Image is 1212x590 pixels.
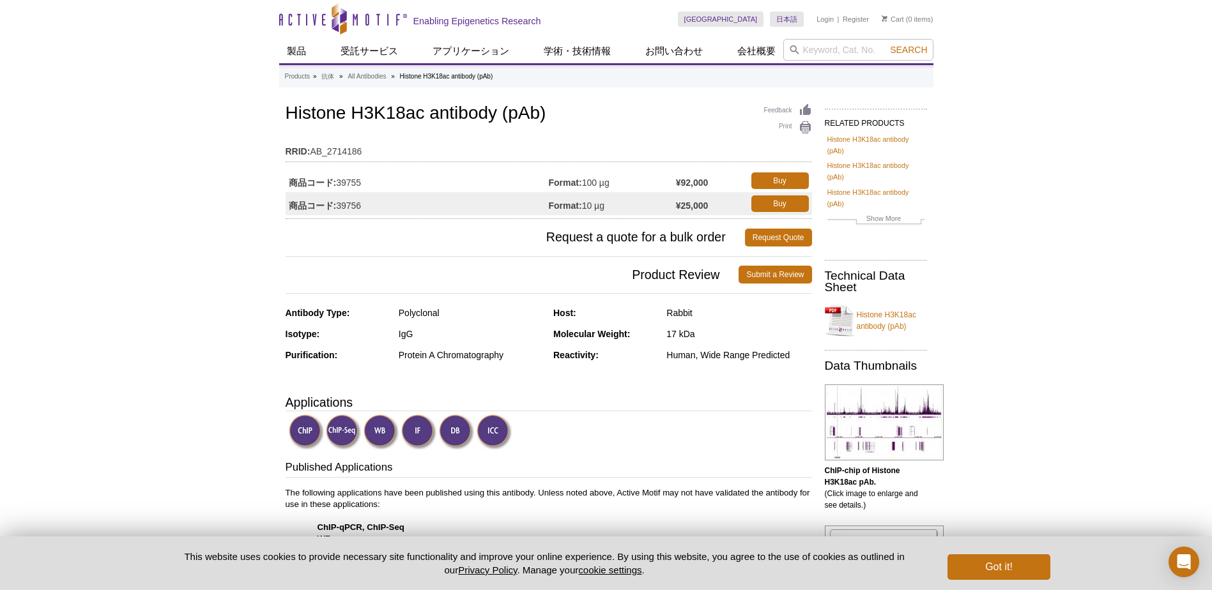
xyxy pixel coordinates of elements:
button: Got it! [947,554,1050,580]
a: 抗体 [321,71,334,82]
strong: Isotype: [286,329,320,339]
div: Open Intercom Messenger [1169,547,1199,577]
h2: RELATED PRODUCTS [825,109,927,132]
strong: Format: [549,200,582,211]
strong: Antibody Type: [286,308,350,318]
li: Histone H3K18ac antibody (pAb) [400,73,493,80]
td: 100 µg [549,169,676,192]
img: Immunofluorescence Validated [401,414,436,450]
a: Print [764,121,812,135]
strong: Format: [549,177,582,188]
strong: Purification: [286,350,338,360]
h2: Enabling Epigenetics Research [413,15,541,27]
td: 10 µg [549,192,676,215]
div: Human, Wide Range Predicted [666,349,811,361]
h2: Technical Data Sheet [825,270,927,293]
img: Histone H3K18ac antibody (pAb) tested by ChIP-chip. [825,384,944,460]
div: Polyclonal [399,307,544,319]
div: Protein A Chromatography [399,349,544,361]
img: Your Cart [882,15,887,22]
img: Immunocytochemistry Validated [477,414,512,450]
li: (0 items) [882,11,933,27]
span: Request a quote for a bulk order [286,229,745,246]
button: Search [886,44,931,56]
td: 39755 [286,169,549,192]
a: 日本語 [770,11,804,27]
a: Products [285,71,310,82]
a: Login [817,15,834,24]
strong: ChIP-qPCR, ChIP-Seq [318,522,404,532]
span: Search [890,45,927,55]
h3: Applications [286,393,812,412]
li: » [339,73,343,80]
img: Western Blot Validated [364,414,399,450]
li: » [391,73,395,80]
strong: RRID: [286,146,311,157]
li: » [313,73,317,80]
strong: ¥25,000 [676,200,709,211]
a: アプリケーション [425,39,517,63]
a: Buy [751,172,809,189]
img: Dot Blot Validated [439,414,474,450]
a: Request Quote [745,229,812,246]
strong: 商品コード: [289,177,337,188]
a: Histone H3K18ac antibody (pAb) [827,133,924,156]
input: Keyword, Cat. No. [783,39,933,61]
strong: Reactivity: [553,350,599,360]
a: Histone H3K18ac antibody (pAb) [825,301,927,340]
p: (Click image to enlarge and see details.) [825,465,927,511]
a: All Antibodies [348,71,386,82]
div: IgG [399,328,544,340]
a: Register [843,15,869,24]
a: 会社概要 [730,39,783,63]
span: Product Review [286,266,739,284]
strong: Host: [553,308,576,318]
td: AB_2714186 [286,138,812,158]
button: cookie settings [578,564,641,575]
p: The following applications have been published using this antibody. Unless noted above, Active Mo... [286,487,812,579]
td: 39756 [286,192,549,215]
strong: Molecular Weight: [553,329,630,339]
b: ChIP-chip of Histone H3K18ac pAb. [825,466,900,487]
a: [GEOGRAPHIC_DATA] [678,11,764,27]
h3: Published Applications [286,460,812,478]
div: 17 kDa [666,328,811,340]
a: Feedback [764,103,812,117]
img: ChIP-Seq Validated [326,414,361,450]
a: Privacy Policy [458,564,517,575]
a: Histone H3K18ac antibody (pAb) [827,186,924,209]
h1: Histone H3K18ac antibody (pAb) [286,103,812,125]
a: Buy [751,195,809,212]
a: 製品 [279,39,314,63]
div: Rabbit [666,307,811,319]
li: | [838,11,840,27]
a: Histone H3K18ac antibody (pAb) [827,160,924,183]
a: Show More [827,213,924,227]
img: ChIP Validated [289,414,324,450]
a: Cart [882,15,904,24]
a: 学術・技術情報 [536,39,618,63]
h2: Data Thumbnails [825,360,927,372]
p: This website uses cookies to provide necessary site functionality and improve your online experie... [162,550,927,577]
a: 受託サービス [333,39,406,63]
strong: 商品コード: [289,200,337,211]
strong: WB [318,534,332,543]
a: お問い合わせ [638,39,710,63]
a: Submit a Review [739,266,811,284]
strong: ¥92,000 [676,177,709,188]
